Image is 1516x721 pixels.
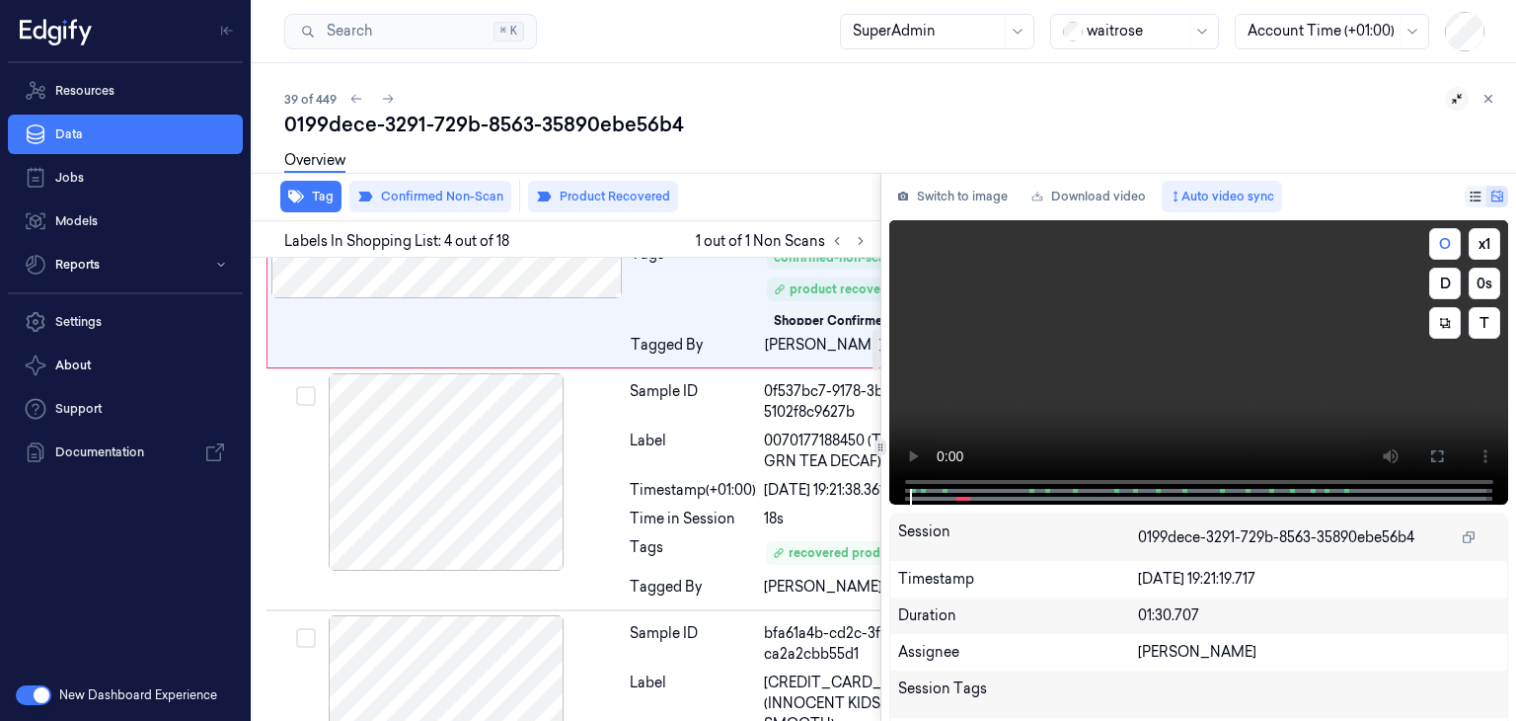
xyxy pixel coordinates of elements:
div: Timestamp (+01:00) [630,480,756,501]
div: Sample ID [630,623,756,665]
a: Documentation [8,433,243,472]
button: Confirmed Non-Scan [349,181,511,212]
div: 18s [764,509,949,529]
div: confirmed-non-scan [774,249,892,267]
div: Session Tags [898,679,1139,710]
div: [PERSON_NAME] [765,335,948,356]
div: [PERSON_NAME] [1138,642,1499,663]
div: 01:30.707 [1138,605,1499,626]
div: 0199dece-3291-729b-8563-35890ebe56b4 [284,111,1500,138]
button: Switch to image [889,181,1016,212]
div: Duration [898,605,1139,626]
a: Support [8,389,243,429]
div: [DATE] 19:21:38.361 [764,480,949,501]
div: Tagged By [631,335,757,356]
button: T [1469,307,1500,339]
div: Assignee [898,642,1139,663]
a: Jobs [8,158,243,198]
a: Overview [284,150,345,173]
span: 1 out of 1 Non Scans [696,229,872,253]
span: Labels In Shopping List: 4 out of 18 [284,231,509,252]
div: Timestamp [898,569,1139,590]
a: Resources [8,71,243,111]
div: Tags [631,244,757,327]
button: Toggle Navigation [211,15,243,46]
a: Settings [8,302,243,342]
button: Auto video sync [1162,181,1282,212]
div: product recovered [774,280,900,298]
button: Tag [280,181,341,212]
div: Tags [630,537,756,569]
a: Data [8,115,243,154]
div: Session [898,521,1139,553]
button: Product Recovered [528,181,678,212]
div: [DATE] 19:21:19.717 [1138,569,1499,590]
div: bfa61a4b-cd2c-3f42-9b90-ca2a2cbb55d1 [764,623,949,665]
button: Search⌘K [284,14,537,49]
button: 0s [1469,268,1500,299]
div: [PERSON_NAME] [764,577,949,598]
a: Models [8,201,243,241]
span: 0070177188450 (TWINI GRN TEA DECAF) [764,431,949,472]
div: 0f537bc7-9178-3b7f-a872-5102f8c9627b [764,381,949,423]
button: About [8,346,243,385]
div: Label [630,431,756,472]
span: Search [319,21,372,41]
div: Time in Session [630,509,756,529]
div: recovered product [773,544,899,562]
button: Select row [296,386,316,406]
span: 39 of 449 [284,91,337,108]
div: Tagged By [630,577,756,598]
button: Select row [296,628,316,648]
span: 0199dece-3291-729b-8563-35890ebe56b4 [1138,527,1414,548]
div: Shopper Confirmed [774,312,890,330]
button: O [1429,228,1461,260]
div: Sample ID [630,381,756,423]
button: Reports [8,245,243,284]
button: D [1429,268,1461,299]
a: Download video [1023,181,1154,212]
button: x1 [1469,228,1500,260]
